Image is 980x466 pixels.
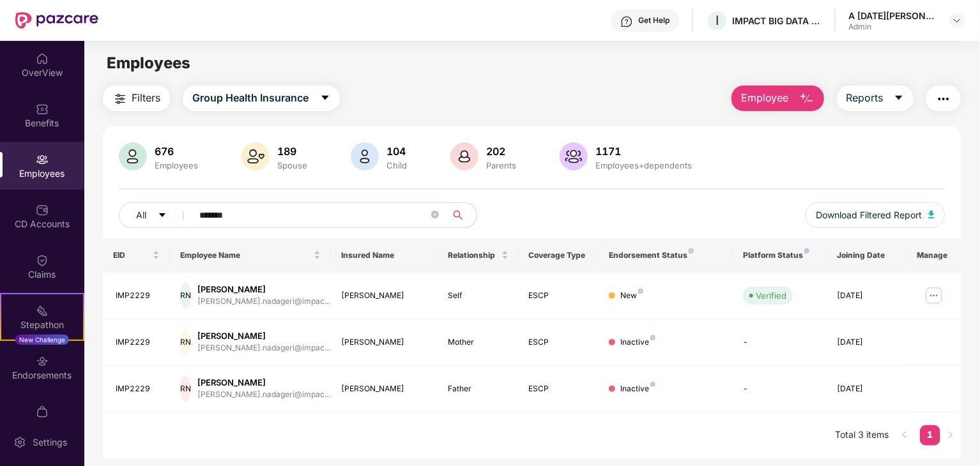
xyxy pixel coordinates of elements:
[529,383,589,395] div: ESCP
[341,336,428,349] div: [PERSON_NAME]
[837,86,914,111] button: Reportscaret-down
[1,319,83,331] div: Stepathon
[341,290,428,302] div: [PERSON_NAME]
[36,204,49,216] img: svg+xml;base64,PHN2ZyBpZD0iQ0RfQWNjb3VudHMiIGRhdGEtbmFtZT0iQ0QgQWNjb3VudHMiIHhtbG5zPSJodHRwOi8vd3...
[593,145,694,158] div: 1171
[132,90,160,106] span: Filters
[620,336,655,349] div: Inactive
[907,238,961,273] th: Manage
[320,93,330,104] span: caret-down
[560,142,588,170] img: svg+xml;base64,PHN2ZyB4bWxucz0iaHR0cDovL3d3dy53My5vcmcvMjAwMC9zdmciIHhtbG5zOnhsaW5rPSJodHRwOi8vd3...
[36,103,49,116] img: svg+xml;base64,PHN2ZyBpZD0iQmVuZWZpdHMiIHhtbG5zPSJodHRwOi8vd3d3LnczLm9yZy8yMDAwL3N2ZyIgd2lkdGg9Ij...
[940,425,961,446] button: right
[438,238,519,273] th: Relationship
[620,290,643,302] div: New
[836,425,889,446] li: Total 3 items
[448,250,499,260] span: Relationship
[36,254,49,267] img: svg+xml;base64,PHN2ZyBpZD0iQ2xhaW0iIHhtbG5zPSJodHRwOi8vd3d3LnczLm9yZy8yMDAwL3N2ZyIgd2lkdGg9IjIwIi...
[732,15,822,27] div: IMPACT BIG DATA ANALYSIS PRIVATE LIMITED
[15,334,69,345] div: New Challenge
[341,383,428,395] div: [PERSON_NAME]
[192,90,309,106] span: Group Health Insurance
[275,145,310,158] div: 189
[827,238,907,273] th: Joining Date
[241,142,270,170] img: svg+xml;base64,PHN2ZyB4bWxucz0iaHR0cDovL3d3dy53My5vcmcvMjAwMC9zdmciIHhtbG5zOnhsaW5rPSJodHRwOi8vd3...
[197,389,330,401] div: [PERSON_NAME].nadageri@impac...
[529,336,589,349] div: ESCP
[936,91,951,107] img: svg+xml;base64,PHN2ZyB4bWxucz0iaHR0cDovL3d3dy53My5vcmcvMjAwMC9zdmciIHdpZHRoPSIyNCIgaGVpZ2h0PSIyNC...
[152,160,201,170] div: Employees
[894,425,915,446] li: Previous Page
[894,93,904,104] span: caret-down
[620,15,633,28] img: svg+xml;base64,PHN2ZyBpZD0iSGVscC0zMngzMiIgeG1sbnM9Imh0dHA6Ly93d3cudzMub3JnLzIwMDAvc3ZnIiB3aWR0aD...
[756,289,786,302] div: Verified
[816,208,922,222] span: Download Filtered Report
[15,12,98,29] img: New Pazcare Logo
[894,425,915,446] button: left
[119,142,147,170] img: svg+xml;base64,PHN2ZyB4bWxucz0iaHR0cDovL3d3dy53My5vcmcvMjAwMC9zdmciIHhtbG5zOnhsaW5rPSJodHRwOi8vd3...
[924,285,944,306] img: manageButton
[484,160,519,170] div: Parents
[351,142,379,170] img: svg+xml;base64,PHN2ZyB4bWxucz0iaHR0cDovL3d3dy53My5vcmcvMjAwMC9zdmciIHhtbG5zOnhsaW5rPSJodHRwOi8vd3...
[103,86,170,111] button: Filters
[806,202,945,228] button: Download Filtered Report
[170,238,331,273] th: Employee Name
[620,383,655,395] div: Inactive
[36,304,49,317] img: svg+xml;base64,PHN2ZyB4bWxucz0iaHR0cDovL3d3dy53My5vcmcvMjAwMC9zdmciIHdpZHRoPSIyMSIgaGVpZ2h0PSIyMC...
[519,238,599,273] th: Coverage Type
[609,250,723,260] div: Endorsement Status
[848,22,938,32] div: Admin
[103,238,170,273] th: EID
[799,91,815,107] img: svg+xml;base64,PHN2ZyB4bWxucz0iaHR0cDovL3d3dy53My5vcmcvMjAwMC9zdmciIHhtbG5zOnhsaW5rPSJodHRwOi8vd3...
[445,202,477,228] button: search
[837,336,897,349] div: [DATE]
[484,145,519,158] div: 202
[448,336,509,349] div: Mother
[183,86,340,111] button: Group Health Insurancecaret-down
[197,296,330,308] div: [PERSON_NAME].nadageri@impac...
[733,366,827,412] td: -
[152,145,201,158] div: 676
[901,431,908,439] span: left
[804,248,809,253] img: svg+xml;base64,PHN2ZyB4bWxucz0iaHR0cDovL3d3dy53My5vcmcvMjAwMC9zdmciIHdpZHRoPSI4IiBoZWlnaHQ9IjgiIH...
[920,425,940,446] li: 1
[846,90,884,106] span: Reports
[197,377,330,389] div: [PERSON_NAME]
[180,376,191,402] div: RN
[384,160,410,170] div: Child
[947,431,954,439] span: right
[650,335,655,340] img: svg+xml;base64,PHN2ZyB4bWxucz0iaHR0cDovL3d3dy53My5vcmcvMjAwMC9zdmciIHdpZHRoPSI4IiBoZWlnaHQ9IjgiIH...
[689,248,694,253] img: svg+xml;base64,PHN2ZyB4bWxucz0iaHR0cDovL3d3dy53My5vcmcvMjAwMC9zdmciIHdpZHRoPSI4IiBoZWlnaHQ9IjgiIH...
[450,142,479,170] img: svg+xml;base64,PHN2ZyB4bWxucz0iaHR0cDovL3d3dy53My5vcmcvMjAwMC9zdmciIHhtbG5zOnhsaW5rPSJodHRwOi8vd3...
[638,15,670,26] div: Get Help
[928,211,935,218] img: svg+xml;base64,PHN2ZyB4bWxucz0iaHR0cDovL3d3dy53My5vcmcvMjAwMC9zdmciIHhtbG5zOnhsaW5rPSJodHRwOi8vd3...
[431,209,439,222] span: close-circle
[180,283,191,308] div: RN
[119,202,197,228] button: Allcaret-down
[197,342,330,354] div: [PERSON_NAME].nadageri@impac...
[13,436,26,449] img: svg+xml;base64,PHN2ZyBpZD0iU2V0dGluZy0yMHgyMCIgeG1sbnM9Imh0dHA6Ly93d3cudzMub3JnLzIwMDAvc3ZnIiB3aW...
[431,211,439,218] span: close-circle
[384,145,410,158] div: 104
[920,425,940,444] a: 1
[741,90,789,106] span: Employee
[36,355,49,368] img: svg+xml;base64,PHN2ZyBpZD0iRW5kb3JzZW1lbnRzIiB4bWxucz0iaHR0cDovL3d3dy53My5vcmcvMjAwMC9zdmciIHdpZH...
[593,160,694,170] div: Employees+dependents
[36,52,49,65] img: svg+xml;base64,PHN2ZyBpZD0iSG9tZSIgeG1sbnM9Imh0dHA6Ly93d3cudzMub3JnLzIwMDAvc3ZnIiB3aWR0aD0iMjAiIG...
[29,436,71,449] div: Settings
[837,290,897,302] div: [DATE]
[158,211,167,221] span: caret-down
[448,290,509,302] div: Self
[180,250,311,260] span: Employee Name
[731,86,824,111] button: Employee
[733,319,827,366] td: -
[116,290,160,302] div: IMP2229
[650,382,655,387] img: svg+xml;base64,PHN2ZyB4bWxucz0iaHR0cDovL3d3dy53My5vcmcvMjAwMC9zdmciIHdpZHRoPSI4IiBoZWlnaHQ9IjgiIH...
[107,54,190,72] span: Employees
[197,283,330,296] div: [PERSON_NAME]
[716,13,719,28] span: I
[952,15,962,26] img: svg+xml;base64,PHN2ZyBpZD0iRHJvcGRvd24tMzJ4MzIiIHhtbG5zPSJodHRwOi8vd3d3LnczLm9yZy8yMDAwL3N2ZyIgd2...
[112,91,128,107] img: svg+xml;base64,PHN2ZyB4bWxucz0iaHR0cDovL3d3dy53My5vcmcvMjAwMC9zdmciIHdpZHRoPSIyNCIgaGVpZ2h0PSIyNC...
[448,383,509,395] div: Father
[197,330,330,342] div: [PERSON_NAME]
